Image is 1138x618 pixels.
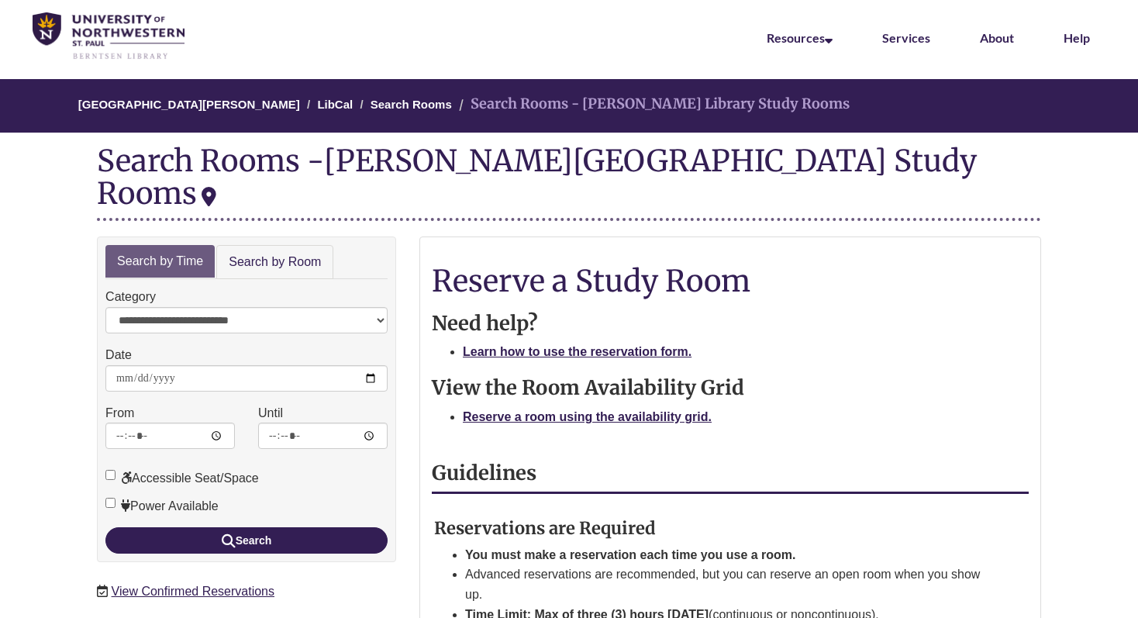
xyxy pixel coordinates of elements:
[105,468,259,489] label: Accessible Seat/Space
[105,403,134,423] label: From
[882,30,930,45] a: Services
[317,98,353,111] a: LibCal
[767,30,833,45] a: Resources
[216,245,333,280] a: Search by Room
[432,311,538,336] strong: Need help?
[105,527,388,554] button: Search
[432,461,536,485] strong: Guidelines
[258,403,283,423] label: Until
[1064,30,1090,45] a: Help
[97,142,977,212] div: [PERSON_NAME][GEOGRAPHIC_DATA] Study Rooms
[432,264,1029,297] h1: Reserve a Study Room
[105,287,156,307] label: Category
[465,564,991,604] li: Advanced reservations are recommended, but you can reserve an open room when you show up.
[105,498,116,508] input: Power Available
[463,345,691,358] a: Learn how to use the reservation form.
[371,98,452,111] a: Search Rooms
[465,548,796,561] strong: You must make a reservation each time you use a room.
[463,410,712,423] a: Reserve a room using the availability grid.
[455,93,850,116] li: Search Rooms - [PERSON_NAME] Library Study Rooms
[105,345,132,365] label: Date
[105,470,116,480] input: Accessible Seat/Space
[434,517,656,539] strong: Reservations are Required
[105,496,219,516] label: Power Available
[97,144,1041,220] div: Search Rooms -
[78,98,300,111] a: [GEOGRAPHIC_DATA][PERSON_NAME]
[432,375,744,400] strong: View the Room Availability Grid
[980,30,1014,45] a: About
[33,12,184,60] img: UNWSP Library Logo
[112,585,274,598] a: View Confirmed Reservations
[97,79,1041,133] nav: Breadcrumb
[105,245,215,278] a: Search by Time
